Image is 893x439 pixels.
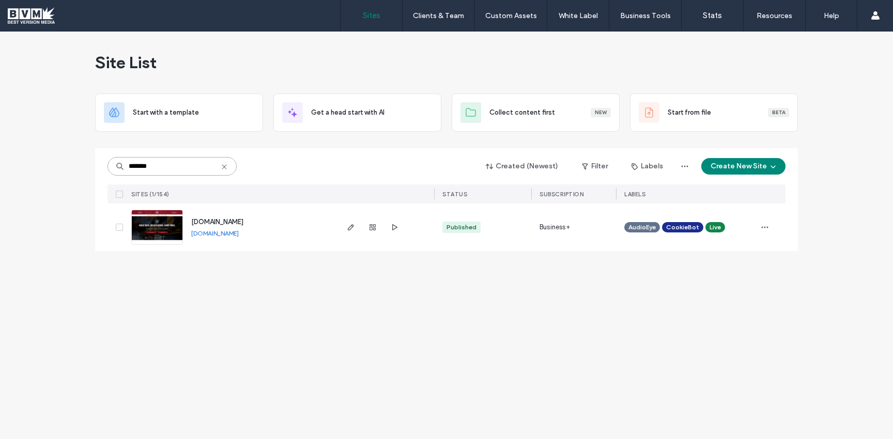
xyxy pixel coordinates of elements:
label: Clients & Team [413,11,464,20]
span: Help [24,7,45,17]
div: Start from fileBeta [630,93,798,132]
button: Labels [622,158,672,175]
span: SUBSCRIPTION [540,191,583,198]
div: New [591,108,611,117]
label: Sites [363,11,380,20]
div: Beta [768,108,789,117]
span: SITES (1/154) [131,191,170,198]
iframe: Chat [849,393,885,431]
span: STATUS [442,191,467,198]
span: Collect content first [489,107,555,118]
div: Get a head start with AI [273,93,441,132]
button: Create New Site [701,158,786,175]
span: AudioEye [628,223,656,232]
button: Created (Newest) [477,158,567,175]
label: Business Tools [620,11,671,20]
span: Live [710,223,721,232]
label: White Label [559,11,598,20]
div: Collect content firstNew [452,93,620,132]
span: Start from file [668,107,711,118]
span: Start with a template [133,107,199,118]
button: Filter [572,158,618,175]
span: CookieBot [666,223,699,232]
span: Site List [95,52,157,73]
a: [DOMAIN_NAME] [191,218,243,226]
label: Stats [703,11,722,20]
span: Business+ [540,222,570,232]
div: Start with a template [95,93,263,132]
label: Resources [757,11,792,20]
div: Published [446,223,476,232]
label: Help [824,11,839,20]
span: Get a head start with AI [311,107,384,118]
a: [DOMAIN_NAME] [191,229,239,237]
span: LABELS [624,191,645,198]
label: Custom Assets [485,11,537,20]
